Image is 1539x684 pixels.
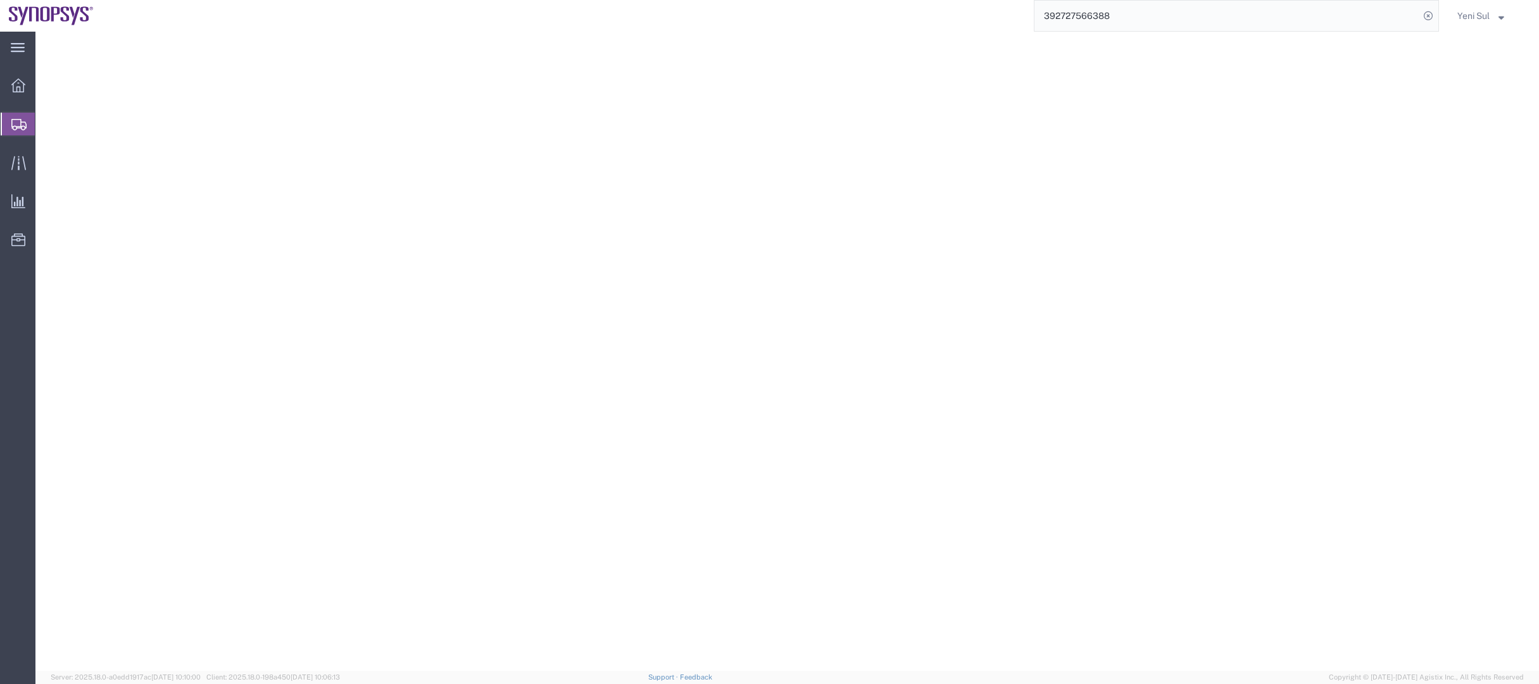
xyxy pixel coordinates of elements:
span: Yeni Sul [1457,9,1490,23]
a: Support [648,673,680,681]
span: [DATE] 10:10:00 [151,673,201,681]
span: Server: 2025.18.0-a0edd1917ac [51,673,201,681]
a: Feedback [680,673,712,681]
span: Copyright © [DATE]-[DATE] Agistix Inc., All Rights Reserved [1329,672,1524,683]
button: Yeni Sul [1457,8,1521,23]
span: Client: 2025.18.0-198a450 [206,673,340,681]
iframe: FS Legacy Container [35,32,1539,671]
input: Search for shipment number, reference number [1034,1,1419,31]
span: [DATE] 10:06:13 [291,673,340,681]
img: logo [9,6,94,25]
